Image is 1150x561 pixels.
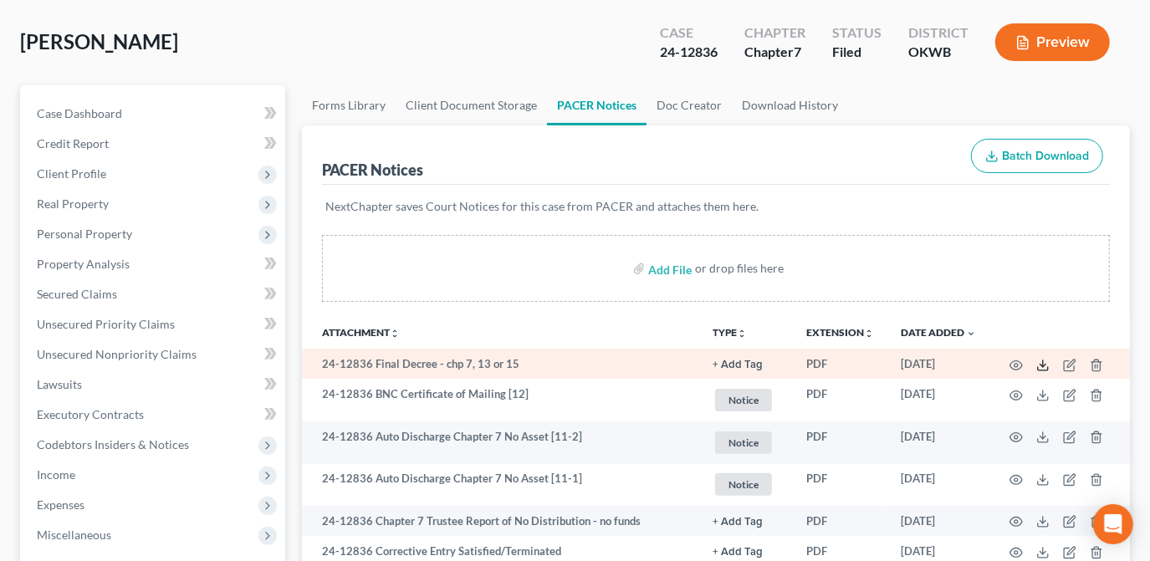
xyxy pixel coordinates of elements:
div: Chapter [744,23,805,43]
div: Case [660,23,718,43]
td: 24-12836 Final Decree - chp 7, 13 or 15 [302,349,699,379]
span: Real Property [37,196,109,211]
td: 24-12836 Auto Discharge Chapter 7 No Asset [11-1] [302,464,699,507]
a: Property Analysis [23,249,285,279]
a: + Add Tag [713,513,779,529]
span: Income [37,467,75,482]
i: unfold_more [390,329,400,339]
span: Lawsuits [37,377,82,391]
button: TYPEunfold_more [713,328,747,339]
i: unfold_more [864,329,874,339]
a: + Add Tag [713,356,779,372]
a: Client Document Storage [396,85,547,125]
button: + Add Tag [713,547,763,558]
button: + Add Tag [713,517,763,528]
a: Lawsuits [23,370,285,400]
span: Secured Claims [37,287,117,301]
a: + Add Tag [713,543,779,559]
a: Notice [713,471,779,498]
a: Unsecured Nonpriority Claims [23,339,285,370]
a: Doc Creator [647,85,732,125]
a: Secured Claims [23,279,285,309]
td: [DATE] [887,379,989,421]
span: Property Analysis [37,257,130,271]
a: Notice [713,386,779,414]
a: Attachmentunfold_more [322,326,400,339]
span: Notice [715,431,772,454]
div: 24-12836 [660,43,718,62]
span: Notice [715,473,772,496]
a: Case Dashboard [23,99,285,129]
a: Unsecured Priority Claims [23,309,285,339]
span: Executory Contracts [37,407,144,421]
p: NextChapter saves Court Notices for this case from PACER and attaches them here. [325,198,1107,215]
span: Credit Report [37,136,109,150]
a: PACER Notices [547,85,647,125]
span: Expenses [37,497,84,512]
div: Open Intercom Messenger [1093,504,1133,544]
i: unfold_more [737,329,747,339]
button: Preview [995,23,1110,61]
span: Unsecured Nonpriority Claims [37,347,197,361]
td: PDF [793,349,887,379]
a: Date Added expand_more [901,326,976,339]
button: + Add Tag [713,360,763,370]
span: Client Profile [37,166,106,181]
td: [DATE] [887,349,989,379]
span: Codebtors Insiders & Notices [37,437,189,451]
div: or drop files here [695,260,784,277]
td: PDF [793,379,887,421]
span: Case Dashboard [37,106,122,120]
span: Batch Download [1002,149,1089,163]
td: PDF [793,506,887,536]
div: Filed [832,43,882,62]
td: [DATE] [887,506,989,536]
td: 24-12836 Auto Discharge Chapter 7 No Asset [11-2] [302,421,699,464]
div: OKWB [908,43,969,62]
span: Notice [715,389,772,411]
div: Status [832,23,882,43]
a: Forms Library [302,85,396,125]
a: Executory Contracts [23,400,285,430]
td: [DATE] [887,421,989,464]
div: Chapter [744,43,805,62]
span: Personal Property [37,227,132,241]
div: District [908,23,969,43]
td: 24-12836 BNC Certificate of Mailing [12] [302,379,699,421]
td: [DATE] [887,464,989,507]
a: Extensionunfold_more [806,326,874,339]
td: PDF [793,421,887,464]
button: Batch Download [971,139,1103,174]
span: [PERSON_NAME] [20,29,178,54]
i: expand_more [966,329,976,339]
span: 7 [794,43,801,59]
span: Miscellaneous [37,528,111,542]
span: Unsecured Priority Claims [37,317,175,331]
div: PACER Notices [322,160,423,180]
td: 24-12836 Chapter 7 Trustee Report of No Distribution - no funds [302,506,699,536]
a: Notice [713,429,779,456]
a: Download History [732,85,848,125]
td: PDF [793,464,887,507]
a: Credit Report [23,129,285,159]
